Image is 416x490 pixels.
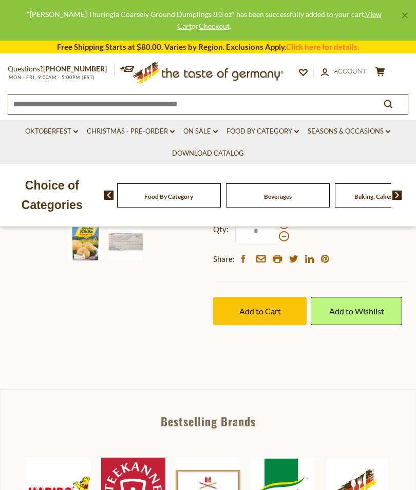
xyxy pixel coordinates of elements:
img: Dr. Knoll Thuringia Coarsely Ground Dumplings 8.3 oz [68,226,102,260]
img: previous arrow [104,191,114,200]
img: next arrow [392,191,402,200]
div: "[PERSON_NAME] Thuringia Coarsely Ground Dumplings 8.3 oz" has been successfully added to your ca... [8,8,400,32]
a: Seasons & Occasions [308,126,390,137]
a: Oktoberfest [25,126,78,137]
p: Questions? [8,63,115,76]
a: Add to Wishlist [311,297,402,325]
span: Add to Cart [239,306,281,316]
a: Download Catalog [172,148,244,159]
span: Account [334,67,367,75]
a: Click here for details. [286,42,359,51]
span: MON - FRI, 9:00AM - 5:00PM (EST) [8,74,95,80]
button: Add to Cart [213,297,307,325]
strong: Qty: [213,223,229,236]
a: × [402,12,408,18]
a: Food By Category [144,193,193,200]
a: On Sale [183,126,218,137]
a: Beverages [264,193,292,200]
span: Share: [213,253,235,266]
input: Qty: [235,217,277,245]
a: Christmas - PRE-ORDER [87,126,175,137]
a: Account [321,66,367,77]
a: [PHONE_NUMBER] [43,64,107,73]
a: Checkout [199,22,230,30]
a: Food By Category [226,126,299,137]
img: Dr. Knoll Thuringia Coarsely Ground Dumplings 8.3 oz [108,226,143,260]
div: Bestselling Brands [1,416,415,427]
